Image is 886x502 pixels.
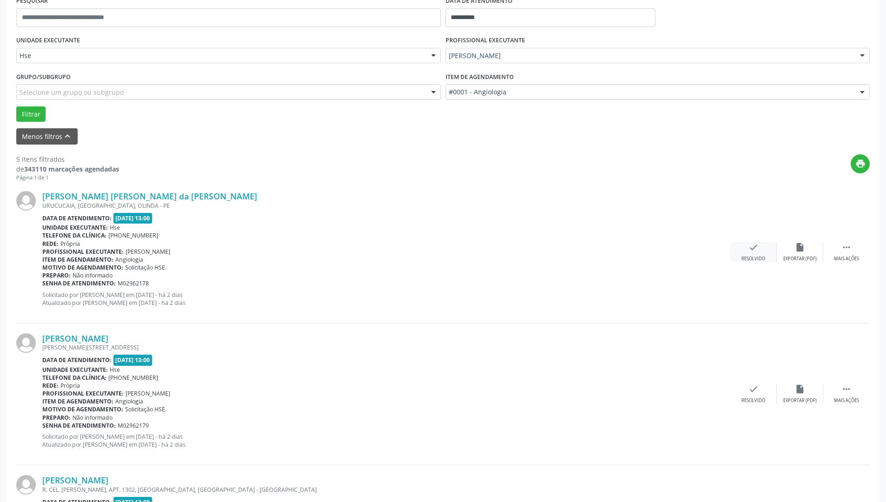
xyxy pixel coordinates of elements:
b: Unidade executante: [42,224,108,231]
span: Própria [60,240,80,248]
span: Hse [110,224,120,231]
div: URUCUCAIA, [GEOGRAPHIC_DATA], OLINDA - PE [42,202,730,210]
a: [PERSON_NAME] [42,475,108,485]
b: Data de atendimento: [42,214,112,222]
span: Não informado [73,271,113,279]
div: [PERSON_NAME][STREET_ADDRESS] [42,343,730,351]
i: insert_drive_file [795,384,805,394]
div: 5 itens filtrados [16,154,119,164]
img: img [16,475,36,495]
label: Item de agendamento [446,70,514,84]
b: Item de agendamento: [42,256,113,264]
i: insert_drive_file [795,242,805,252]
button: Filtrar [16,106,46,122]
b: Preparo: [42,271,71,279]
p: Solicitado por [PERSON_NAME] em [DATE] - há 2 dias Atualizado por [PERSON_NAME] em [DATE] - há 2 ... [42,433,730,449]
span: Angiologia [115,256,143,264]
img: img [16,333,36,353]
b: Senha de atendimento: [42,422,116,429]
b: Data de atendimento: [42,356,112,364]
span: [DATE] 13:00 [113,213,153,224]
span: #0001 - Angiologia [449,87,851,97]
b: Rede: [42,240,59,248]
i: print [855,159,866,169]
img: img [16,191,36,211]
a: [PERSON_NAME] [42,333,108,343]
label: Grupo/Subgrupo [16,70,71,84]
span: [PHONE_NUMBER] [108,231,158,239]
button: Menos filtroskeyboard_arrow_up [16,128,78,145]
span: Própria [60,382,80,390]
i: check [748,242,759,252]
i:  [841,384,852,394]
span: Solicitação HSE. [125,405,167,413]
span: [PERSON_NAME] [449,51,851,60]
i: check [748,384,759,394]
span: [DATE] 13:00 [113,355,153,365]
b: Telefone da clínica: [42,231,107,239]
div: Resolvido [741,397,765,404]
span: Não informado [73,414,113,422]
b: Profissional executante: [42,390,124,397]
span: [PERSON_NAME] [126,390,170,397]
label: UNIDADE EXECUTANTE [16,33,80,48]
span: [PERSON_NAME] [126,248,170,256]
span: [PHONE_NUMBER] [108,374,158,382]
span: M02962179 [118,422,149,429]
span: Angiologia [115,397,143,405]
b: Unidade executante: [42,366,108,374]
div: Mais ações [834,256,859,262]
span: Hse [20,51,422,60]
button: print [851,154,870,173]
i: keyboard_arrow_up [62,131,73,141]
b: Profissional executante: [42,248,124,256]
i:  [841,242,852,252]
label: PROFISSIONAL EXECUTANTE [446,33,525,48]
span: M02962178 [118,279,149,287]
b: Senha de atendimento: [42,279,116,287]
div: Página 1 de 1 [16,174,119,182]
b: Item de agendamento: [42,397,113,405]
div: Exportar (PDF) [783,397,817,404]
div: de [16,164,119,174]
span: Selecione um grupo ou subgrupo [20,87,124,97]
a: [PERSON_NAME] [PERSON_NAME] da [PERSON_NAME] [42,191,257,201]
span: Hse [110,366,120,374]
b: Rede: [42,382,59,390]
strong: 343110 marcações agendadas [24,165,119,173]
div: Exportar (PDF) [783,256,817,262]
b: Preparo: [42,414,71,422]
b: Motivo de agendamento: [42,405,123,413]
b: Motivo de agendamento: [42,264,123,271]
b: Telefone da clínica: [42,374,107,382]
span: Solicitação HSE. [125,264,167,271]
p: Solicitado por [PERSON_NAME] em [DATE] - há 2 dias Atualizado por [PERSON_NAME] em [DATE] - há 2 ... [42,291,730,307]
div: Mais ações [834,397,859,404]
div: R. CEL. [PERSON_NAME], APT. 1302, [GEOGRAPHIC_DATA], [GEOGRAPHIC_DATA] - [GEOGRAPHIC_DATA] [42,486,730,494]
div: Resolvido [741,256,765,262]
